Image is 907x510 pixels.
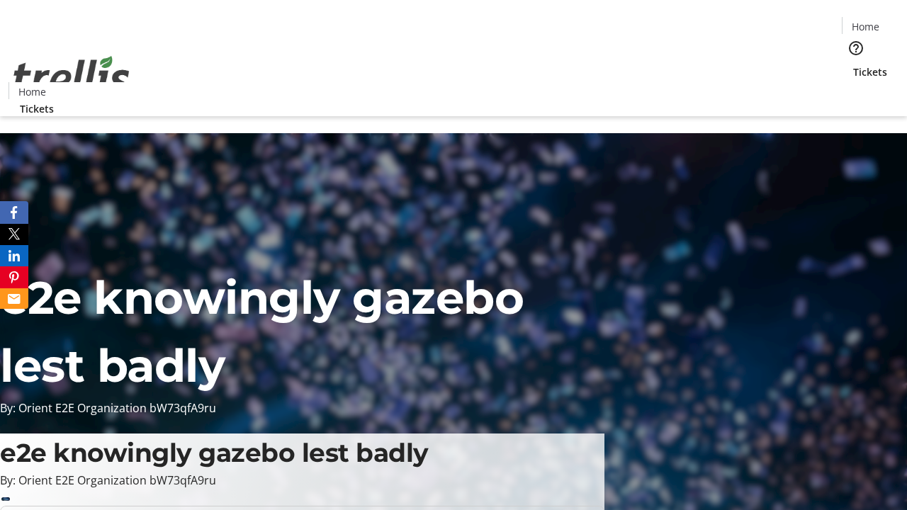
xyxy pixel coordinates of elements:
button: Help [842,34,870,62]
a: Home [9,84,55,99]
button: Cart [842,79,870,108]
span: Home [852,19,879,34]
img: Orient E2E Organization bW73qfA9ru's Logo [9,40,135,111]
span: Tickets [20,101,54,116]
span: Tickets [853,64,887,79]
span: Home [18,84,46,99]
a: Home [843,19,888,34]
a: Tickets [9,101,65,116]
a: Tickets [842,64,898,79]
